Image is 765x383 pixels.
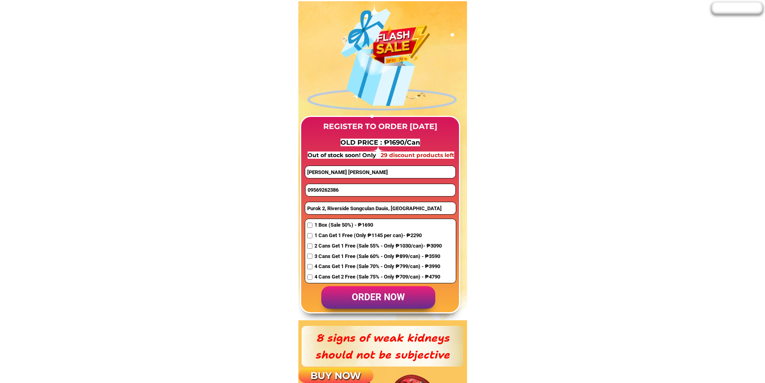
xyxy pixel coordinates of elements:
span: 29 discount products left [381,152,454,159]
span: 4 Cans Get 2 Free (Sale 75% - Only ₱709/can) - ₱4790 [314,273,442,281]
input: Address [305,202,456,214]
span: 1 Can Get 1 Free (Only ₱1145 per can)- ₱2290 [314,231,442,240]
span: 1 Box (Sale 50%) - ₱1690 [314,221,442,229]
p: order now [321,286,435,309]
input: first and last name [305,166,455,178]
span: 2 Cans Get 1 Free (Sale 55% - Only ₱1030/can)- ₱3090 [314,242,442,250]
span: 4 Cans Get 1 Free (Sale 70% - Only ₱799/can) - ₱3990 [314,262,442,271]
span: 3 Cans Get 1 Free (Sale 60% - Only ₱899/can) - ₱3590 [314,252,442,261]
h3: REGISTER TO ORDER [DATE] [317,121,444,133]
span: OLD PRICE : ₱1690/Can [341,139,420,146]
h3: 8 signs of weak kidneys should not be subjective [312,330,453,363]
input: Phone number [306,184,455,196]
span: Out of stock soon! Only [308,152,377,159]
